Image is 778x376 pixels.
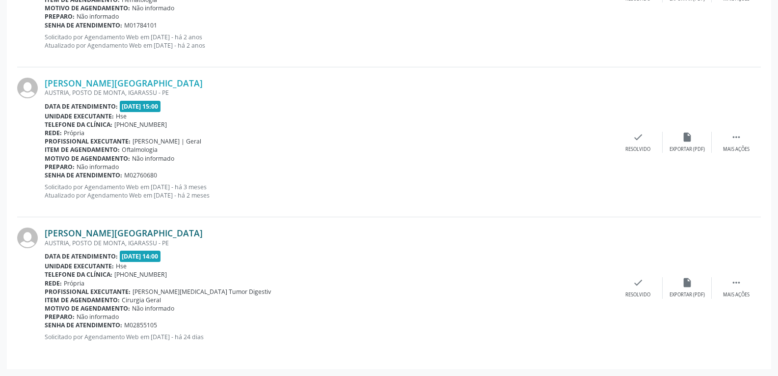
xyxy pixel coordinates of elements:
[670,291,705,298] div: Exportar (PDF)
[670,146,705,153] div: Exportar (PDF)
[731,277,742,288] i: 
[723,146,750,153] div: Mais ações
[132,4,174,12] span: Não informado
[45,163,75,171] b: Preparo:
[45,228,203,238] a: [PERSON_NAME][GEOGRAPHIC_DATA]
[45,262,114,270] b: Unidade executante:
[124,321,157,329] span: M02855105
[45,4,130,12] b: Motivo de agendamento:
[45,321,122,329] b: Senha de atendimento:
[116,262,127,270] span: Hse
[45,171,122,179] b: Senha de atendimento:
[114,120,167,129] span: [PHONE_NUMBER]
[625,146,650,153] div: Resolvido
[17,78,38,98] img: img
[120,101,161,112] span: [DATE] 15:00
[133,137,201,145] span: [PERSON_NAME] | Geral
[45,145,120,154] b: Item de agendamento:
[45,239,614,247] div: AUSTRIA, POSTO DE MONTA, IGARASSU - PE
[45,279,62,288] b: Rede:
[122,296,161,304] span: Cirurgia Geral
[45,137,131,145] b: Profissional executante:
[45,252,118,260] b: Data de atendimento:
[45,78,203,88] a: [PERSON_NAME][GEOGRAPHIC_DATA]
[45,112,114,120] b: Unidade executante:
[45,333,614,341] p: Solicitado por Agendamento Web em [DATE] - há 24 dias
[45,21,122,29] b: Senha de atendimento:
[133,288,271,296] span: [PERSON_NAME][MEDICAL_DATA] Tumor Digestiv
[731,132,742,143] i: 
[45,183,614,200] p: Solicitado por Agendamento Web em [DATE] - há 3 meses Atualizado por Agendamento Web em [DATE] - ...
[45,102,118,111] b: Data de atendimento:
[45,33,614,50] p: Solicitado por Agendamento Web em [DATE] - há 2 anos Atualizado por Agendamento Web em [DATE] - h...
[45,288,131,296] b: Profissional executante:
[77,313,119,321] span: Não informado
[116,112,127,120] span: Hse
[122,145,158,154] span: Oftalmologia
[132,154,174,163] span: Não informado
[45,12,75,21] b: Preparo:
[45,129,62,137] b: Rede:
[64,129,84,137] span: Própria
[45,120,112,129] b: Telefone da clínica:
[45,304,130,313] b: Motivo de agendamento:
[45,270,112,279] b: Telefone da clínica:
[682,132,693,143] i: insert_drive_file
[625,291,650,298] div: Resolvido
[77,163,119,171] span: Não informado
[682,277,693,288] i: insert_drive_file
[45,313,75,321] b: Preparo:
[723,291,750,298] div: Mais ações
[120,251,161,262] span: [DATE] 14:00
[124,21,157,29] span: M01784101
[124,171,157,179] span: M02760680
[633,132,644,143] i: check
[45,296,120,304] b: Item de agendamento:
[17,228,38,248] img: img
[114,270,167,279] span: [PHONE_NUMBER]
[633,277,644,288] i: check
[77,12,119,21] span: Não informado
[64,279,84,288] span: Própria
[132,304,174,313] span: Não informado
[45,154,130,163] b: Motivo de agendamento:
[45,88,614,97] div: AUSTRIA, POSTO DE MONTA, IGARASSU - PE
